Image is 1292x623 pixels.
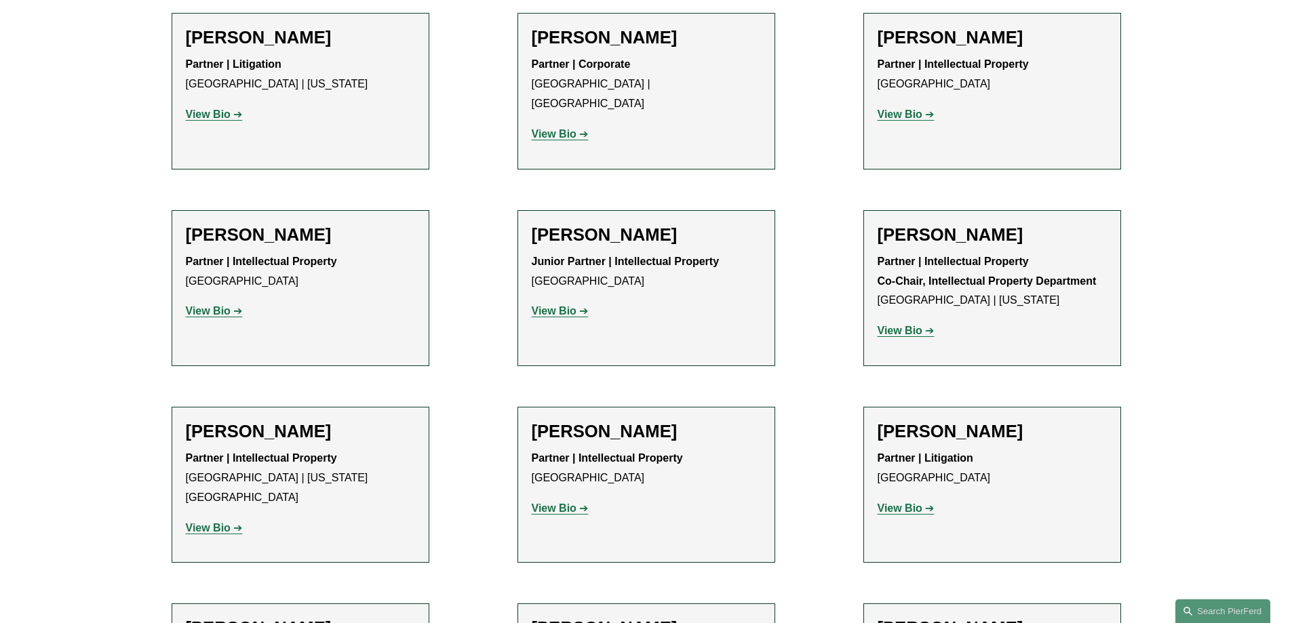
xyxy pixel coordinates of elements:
strong: Partner | Litigation [186,58,281,70]
strong: View Bio [532,128,576,140]
h2: [PERSON_NAME] [878,224,1107,245]
a: View Bio [186,522,243,534]
p: [GEOGRAPHIC_DATA] [532,252,761,292]
strong: View Bio [186,108,231,120]
strong: View Bio [878,502,922,514]
strong: Partner | Intellectual Property [186,452,337,464]
h2: [PERSON_NAME] [186,224,415,245]
strong: Junior Partner | Intellectual Property [532,256,720,267]
strong: View Bio [186,522,231,534]
strong: View Bio [532,502,576,514]
a: View Bio [532,128,589,140]
strong: View Bio [186,305,231,317]
a: View Bio [878,325,935,336]
a: View Bio [878,502,935,514]
a: View Bio [532,305,589,317]
strong: View Bio [878,108,922,120]
a: View Bio [878,108,935,120]
h2: [PERSON_NAME] [532,27,761,48]
a: View Bio [186,108,243,120]
a: Search this site [1175,599,1270,623]
strong: Partner | Intellectual Property Co-Chair, Intellectual Property Department [878,256,1097,287]
p: [GEOGRAPHIC_DATA] [186,252,415,292]
p: [GEOGRAPHIC_DATA] [878,449,1107,488]
strong: Partner | Intellectual Property [878,58,1029,70]
h2: [PERSON_NAME] [186,27,415,48]
a: View Bio [186,305,243,317]
h2: [PERSON_NAME] [878,27,1107,48]
strong: Partner | Intellectual Property [532,452,683,464]
p: [GEOGRAPHIC_DATA] [532,449,761,488]
strong: Partner | Corporate [532,58,631,70]
h2: [PERSON_NAME] [878,421,1107,442]
p: [GEOGRAPHIC_DATA] | [GEOGRAPHIC_DATA] [532,55,761,113]
strong: View Bio [532,305,576,317]
h2: [PERSON_NAME] [532,421,761,442]
h2: [PERSON_NAME] [186,421,415,442]
strong: Partner | Litigation [878,452,973,464]
p: [GEOGRAPHIC_DATA] | [US_STATE][GEOGRAPHIC_DATA] [186,449,415,507]
p: [GEOGRAPHIC_DATA] | [US_STATE] [186,55,415,94]
a: View Bio [532,502,589,514]
p: [GEOGRAPHIC_DATA] | [US_STATE] [878,252,1107,310]
strong: Partner | Intellectual Property [186,256,337,267]
strong: View Bio [878,325,922,336]
p: [GEOGRAPHIC_DATA] [878,55,1107,94]
h2: [PERSON_NAME] [532,224,761,245]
